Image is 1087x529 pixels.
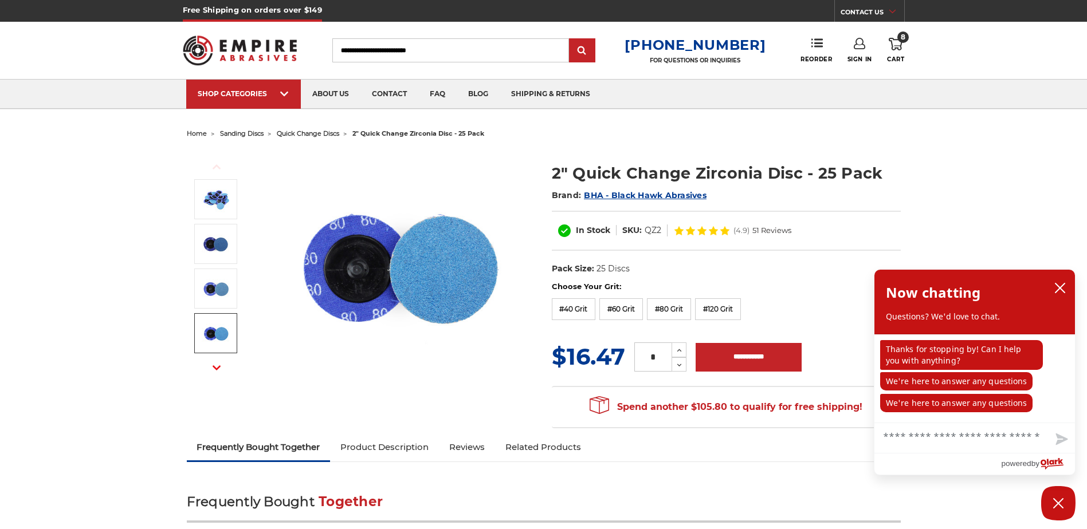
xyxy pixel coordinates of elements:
[897,31,909,43] span: 8
[1041,486,1076,520] button: Close Chatbox
[202,274,230,303] img: Pair of 2-inch Quick Change Sanding Discs, 60 Grit, with Zirconia abrasive and roloc attachment f...
[1001,453,1075,475] a: Powered by Olark
[733,227,749,234] span: (4.9)
[202,185,230,214] img: Assortment of 2-inch Metalworking Discs, 80 Grit, Quick Change, with durable Zirconia abrasive by...
[1001,456,1031,471] span: powered
[552,162,901,184] h1: 2" Quick Change Zirconia Disc - 25 Pack
[887,38,904,63] a: 8 Cart
[301,80,360,109] a: about us
[330,435,439,460] a: Product Description
[874,269,1076,475] div: olark chatbox
[645,224,661,236] dd: QZ2
[622,224,642,236] dt: SKU:
[874,334,1075,423] div: chat
[597,263,630,275] dd: 25 Discs
[886,311,1064,322] p: Questions? We'd love to chat.
[841,6,904,22] a: CONTACT US
[187,129,207,137] a: home
[183,28,297,73] img: Empire Abrasives
[887,56,904,63] span: Cart
[418,80,457,109] a: faq
[625,57,766,64] p: FOR QUESTIONS OR INQUIRIES
[203,155,230,179] button: Previous
[202,230,230,258] img: Side-by-side view of 2-inch 40 Grit Zirconia Discs with Roloc fastening, showcasing both front an...
[202,319,230,348] img: 2-inch 80 Grit Zirconia Discs with Roloc attachment, ideal for smoothing and finishing tasks in m...
[220,129,264,137] a: sanding discs
[1046,427,1075,453] button: Send message
[352,129,484,137] span: 2" quick change zirconia disc - 25 pack
[187,494,315,510] span: Frequently Bought
[439,435,495,460] a: Reviews
[880,340,1043,370] p: Thanks for stopping by! Can I help you with anything?
[880,394,1033,412] p: We're here to answer any questions
[552,263,594,275] dt: Pack Size:
[625,37,766,53] a: [PHONE_NUMBER]
[847,56,872,63] span: Sign In
[1031,456,1039,471] span: by
[285,150,514,379] img: Assortment of 2-inch Metalworking Discs, 80 Grit, Quick Change, with durable Zirconia abrasive by...
[277,129,339,137] a: quick change discs
[198,89,289,98] div: SHOP CATEGORIES
[584,190,707,200] a: BHA - Black Hawk Abrasives
[576,225,610,235] span: In Stock
[319,494,383,510] span: Together
[495,435,591,460] a: Related Products
[360,80,418,109] a: contact
[552,190,582,200] span: Brand:
[800,56,832,63] span: Reorder
[203,356,230,380] button: Next
[552,281,901,293] label: Choose Your Grit:
[552,342,625,370] span: $16.47
[1051,279,1069,297] button: close chatbox
[590,401,862,412] span: Spend another $105.80 to qualify for free shipping!
[800,38,832,62] a: Reorder
[457,80,500,109] a: blog
[571,40,594,62] input: Submit
[752,227,791,234] span: 51 Reviews
[187,435,331,460] a: Frequently Bought Together
[880,372,1033,390] p: We're here to answer any questions
[500,80,602,109] a: shipping & returns
[886,281,980,304] h2: Now chatting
